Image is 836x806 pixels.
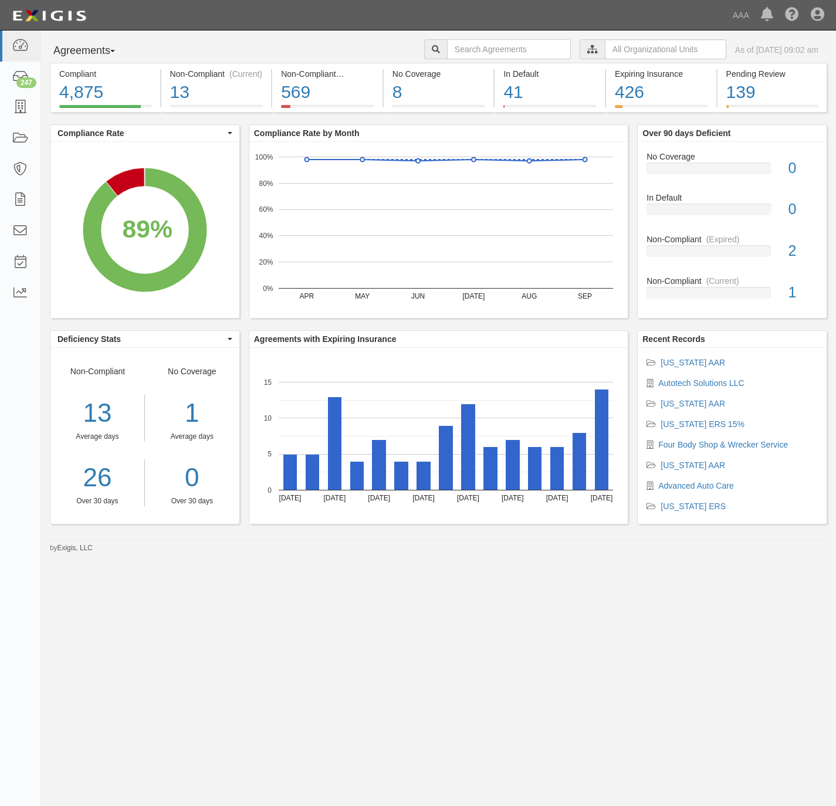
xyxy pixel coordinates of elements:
[384,105,494,114] a: No Coverage8
[259,179,273,187] text: 80%
[154,395,231,432] div: 1
[780,282,827,303] div: 1
[785,8,799,22] i: Help Center - Complianz
[457,494,479,502] text: [DATE]
[255,153,273,161] text: 100%
[605,39,726,59] input: All Organizational Units
[661,419,744,429] a: [US_STATE] ERS 15%
[279,494,301,502] text: [DATE]
[638,151,827,162] div: No Coverage
[638,192,827,204] div: In Default
[259,232,273,240] text: 40%
[57,333,225,345] span: Deficiency Stats
[50,331,239,347] button: Deficiency Stats
[546,494,568,502] text: [DATE]
[263,284,273,292] text: 0%
[263,378,272,386] text: 15
[9,5,90,26] img: logo-5460c22ac91f19d4615b14bd174203de0afe785f0fc80cf4dbbc73dc1793850b.png
[170,80,263,105] div: 13
[170,68,263,80] div: Non-Compliant (Current)
[123,211,173,247] div: 89%
[706,233,740,245] div: (Expired)
[647,275,818,308] a: Non-Compliant(Current)1
[578,292,592,300] text: SEP
[411,292,425,300] text: JUN
[50,496,144,506] div: Over 30 days
[726,80,818,105] div: 139
[780,241,827,262] div: 2
[658,440,788,449] a: Four Body Shop & Wrecker Service
[735,44,818,56] div: As of [DATE] 09:02 am
[392,80,485,105] div: 8
[161,105,272,114] a: Non-Compliant(Current)13
[59,68,151,80] div: Compliant
[647,233,818,275] a: Non-Compliant(Expired)2
[447,39,571,59] input: Search Agreements
[281,80,374,105] div: 569
[638,233,827,245] div: Non-Compliant
[727,4,755,27] a: AAA
[503,80,596,105] div: 41
[323,494,346,502] text: [DATE]
[412,494,435,502] text: [DATE]
[59,80,151,105] div: 4,875
[50,459,144,496] a: 26
[268,450,272,458] text: 5
[254,334,397,344] b: Agreements with Expiring Insurance
[642,334,705,344] b: Recent Records
[502,494,524,502] text: [DATE]
[50,142,239,318] svg: A chart.
[462,292,485,300] text: [DATE]
[661,358,725,367] a: [US_STATE] AAR
[615,80,708,105] div: 426
[726,68,818,80] div: Pending Review
[50,105,160,114] a: Compliant4,875
[154,496,231,506] div: Over 30 days
[706,275,739,287] div: (Current)
[647,192,818,233] a: In Default0
[522,292,537,300] text: AUG
[780,199,827,220] div: 0
[661,460,725,470] a: [US_STATE] AAR
[647,151,818,192] a: No Coverage0
[57,544,93,552] a: Exigis, LLC
[50,365,145,506] div: Non-Compliant
[658,378,744,388] a: Autotech Solutions LLC
[503,68,596,80] div: In Default
[50,543,93,553] small: by
[57,127,225,139] span: Compliance Rate
[661,502,726,511] a: [US_STATE] ERS
[272,105,383,114] a: Non-Compliant(Expired)569
[50,125,239,141] button: Compliance Rate
[355,292,370,300] text: MAY
[50,395,144,432] div: 13
[341,68,374,80] div: (Expired)
[615,68,708,80] div: Expiring Insurance
[16,77,36,88] div: 247
[661,399,725,408] a: [US_STATE] AAR
[299,292,314,300] text: APR
[780,158,827,179] div: 0
[263,414,272,422] text: 10
[717,105,828,114] a: Pending Review139
[368,494,390,502] text: [DATE]
[249,142,628,318] svg: A chart.
[268,486,272,494] text: 0
[281,68,374,80] div: Non-Compliant (Expired)
[590,494,612,502] text: [DATE]
[259,205,273,214] text: 60%
[259,258,273,266] text: 20%
[154,432,231,442] div: Average days
[254,128,360,138] b: Compliance Rate by Month
[392,68,485,80] div: No Coverage
[145,365,239,506] div: No Coverage
[229,68,262,80] div: (Current)
[50,432,144,442] div: Average days
[642,128,730,138] b: Over 90 days Deficient
[495,105,605,114] a: In Default41
[154,459,231,496] a: 0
